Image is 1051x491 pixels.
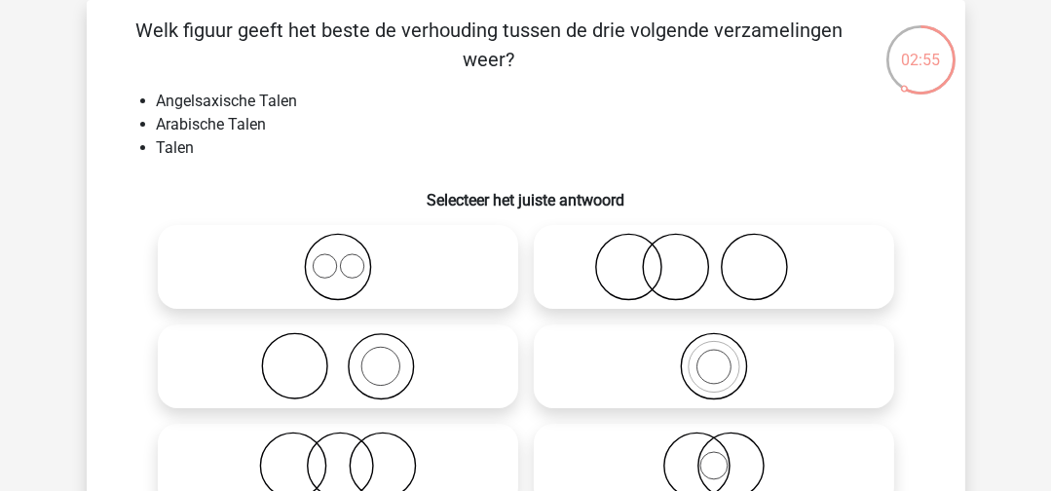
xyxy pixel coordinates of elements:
h6: Selecteer het juiste antwoord [118,175,934,209]
li: Arabische Talen [157,113,934,136]
li: Talen [157,136,934,160]
p: Welk figuur geeft het beste de verhouding tussen de drie volgende verzamelingen weer? [118,16,861,74]
li: Angelsaxische Talen [157,90,934,113]
div: 02:55 [884,23,957,72]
